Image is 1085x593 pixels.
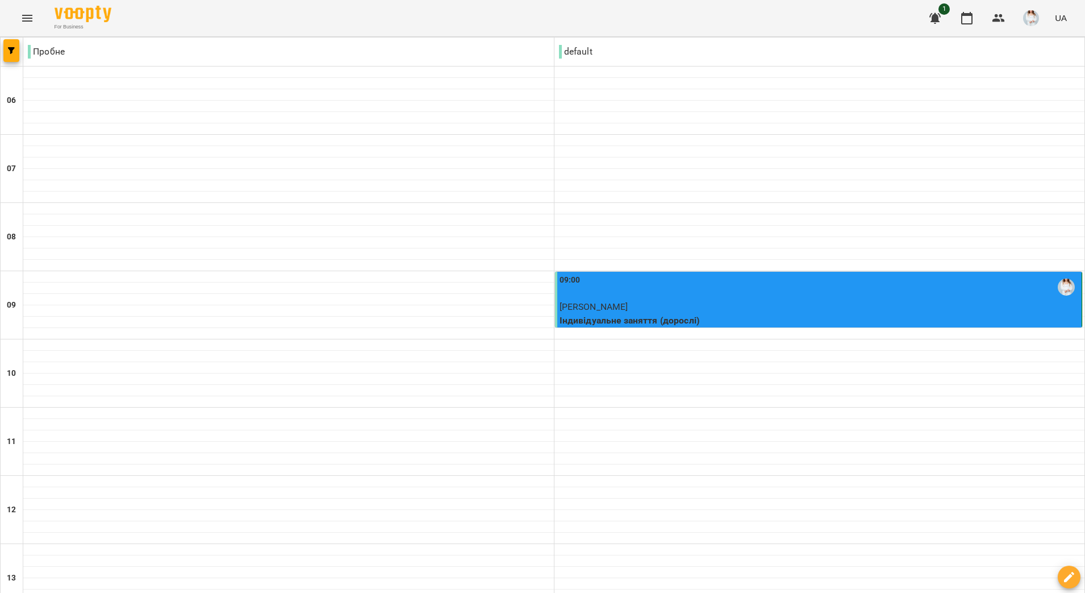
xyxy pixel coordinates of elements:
button: Menu [14,5,41,32]
p: default [559,45,592,59]
span: [PERSON_NAME] [560,301,628,312]
h6: 08 [7,231,16,243]
h6: 06 [7,94,16,107]
span: For Business [55,23,111,31]
h6: 13 [7,572,16,584]
h6: 07 [7,163,16,175]
span: UA [1055,12,1067,24]
h6: 10 [7,367,16,380]
img: Voopty Logo [55,6,111,22]
img: 31cba75fe2bd3cb19472609ed749f4b6.jpg [1023,10,1039,26]
p: Індивідуальне заняття (дорослі) [560,314,1080,327]
label: 09:00 [560,274,581,287]
h6: 12 [7,504,16,516]
span: 1 [938,3,950,15]
img: Хоменко Марина Віталіївна [1058,279,1075,296]
p: Пробне [28,45,65,59]
h6: 11 [7,436,16,448]
button: UA [1050,7,1071,28]
h6: 09 [7,299,16,312]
